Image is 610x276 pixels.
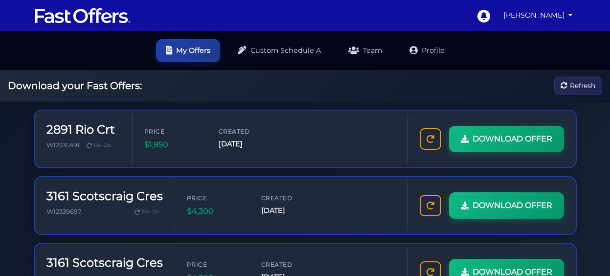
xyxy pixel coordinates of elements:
[228,39,331,62] a: Custom Schedule A
[46,141,80,149] span: W12335491
[131,206,163,218] a: Re-Do
[46,256,163,270] h3: 3161 Scotscraig Cres
[261,260,320,269] span: Created
[156,39,220,62] a: My Offers
[261,193,320,203] span: Created
[144,138,203,151] span: $1,950
[449,126,564,152] a: DOWNLOAD OFFER
[554,77,602,95] button: Refresh
[219,138,277,150] span: [DATE]
[187,205,246,218] span: $4,300
[449,192,564,219] a: DOWNLOAD OFFER
[473,199,552,212] span: DOWNLOAD OFFER
[499,6,577,25] a: [PERSON_NAME]
[46,189,163,204] h3: 3161 Scotscraig Cres
[94,141,111,150] span: Re-Do
[187,260,246,269] span: Price
[570,80,595,91] span: Refresh
[400,39,454,62] a: Profile
[473,133,552,145] span: DOWNLOAD OFFER
[142,207,159,216] span: Re-Do
[46,123,115,137] h3: 2891 Rio Crt
[219,127,277,136] span: Created
[261,205,320,216] span: [DATE]
[83,139,115,152] a: Re-Do
[8,80,142,92] h2: Download your Fast Offers:
[187,193,246,203] span: Price
[46,208,82,215] span: W12339697
[339,39,392,62] a: Team
[144,127,203,136] span: Price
